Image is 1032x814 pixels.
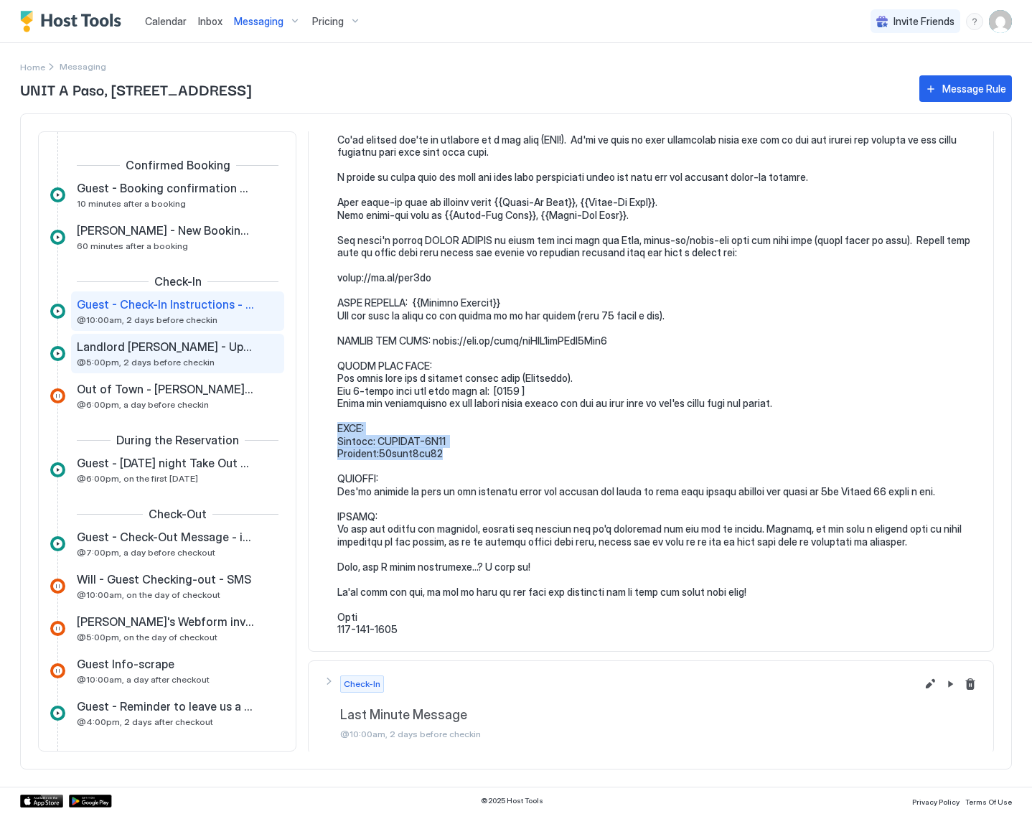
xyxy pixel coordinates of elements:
[20,59,45,74] div: Breadcrumb
[337,108,979,636] pre: Lo {{Ipsum Dolor Sita}}, Co'ad elitsed doe'te in utlabore et d mag aliq (ENI!). Ad'mi ve quis no ...
[340,707,916,724] span: Last Minute Message
[149,507,207,521] span: Check-Out
[921,675,939,693] button: Edit message rule
[912,793,960,808] a: Privacy Policy
[77,657,174,671] span: Guest Info-scrape
[77,547,215,558] span: @7:00pm, a day before checkout
[77,399,209,410] span: @6:00pm, a day before checkin
[77,382,255,396] span: Out of Town - [PERSON_NAME] is Primary Contact
[77,456,255,470] span: Guest - [DATE] night Take Out Trash - in app
[966,13,983,30] div: menu
[340,729,916,739] span: @10:00am, 2 days before checkin
[344,678,380,691] span: Check-In
[234,15,283,28] span: Messaging
[77,223,255,238] span: [PERSON_NAME] - New Booking and clean request - Email
[309,661,993,754] button: Check-InLast Minute Message@10:00am, 2 days before checkinEdit message rulePause Message RuleDele...
[145,14,187,29] a: Calendar
[912,797,960,806] span: Privacy Policy
[69,795,112,808] a: Google Play Store
[77,314,217,325] span: @10:00am, 2 days before checkin
[481,796,543,805] span: © 2025 Host Tools
[942,81,1006,96] div: Message Rule
[116,433,239,447] span: During the Reservation
[962,675,979,693] button: Delete message rule
[77,198,186,209] span: 10 minutes after a booking
[20,78,905,100] span: UNIT A Paso, [STREET_ADDRESS]
[60,61,106,72] span: Breadcrumb
[77,240,188,251] span: 60 minutes after a booking
[77,530,255,544] span: Guest - Check-Out Message - in app
[965,797,1012,806] span: Terms Of Use
[77,572,251,586] span: Will - Guest Checking-out - SMS
[77,699,255,714] span: Guest - Reminder to leave us a review - in app
[77,589,220,600] span: @10:00am, on the day of checkout
[989,10,1012,33] div: User profile
[965,793,1012,808] a: Terms Of Use
[14,765,49,800] iframe: Intercom live chat
[77,473,198,484] span: @6:00pm, on the first [DATE]
[20,795,63,808] a: App Store
[77,716,213,727] span: @4:00pm, 2 days after checkout
[20,11,128,32] a: Host Tools Logo
[154,274,202,289] span: Check-In
[77,297,255,312] span: Guest - Check-In Instructions - in app
[20,59,45,74] a: Home
[312,15,344,28] span: Pricing
[77,340,255,354] span: Landlord [PERSON_NAME] - Upcoming reservation -- Email
[77,357,215,368] span: @5:00pm, 2 days before checkin
[77,674,210,685] span: @10:00am, a day after checkout
[198,15,222,27] span: Inbox
[309,108,993,650] section: Check-InGuest - Check-In Instructions - in app@10:00am, 2 days before checkinEdit message rulePau...
[126,158,230,172] span: Confirmed Booking
[893,15,954,28] span: Invite Friends
[20,62,45,72] span: Home
[77,614,255,629] span: [PERSON_NAME]'s Webform invoice reminder - Email
[77,632,217,642] span: @5:00pm, on the day of checkout
[198,14,222,29] a: Inbox
[77,181,255,195] span: Guest - Booking confirmation Message - in app
[919,75,1012,102] button: Message Rule
[145,15,187,27] span: Calendar
[942,675,959,693] button: Pause Message Rule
